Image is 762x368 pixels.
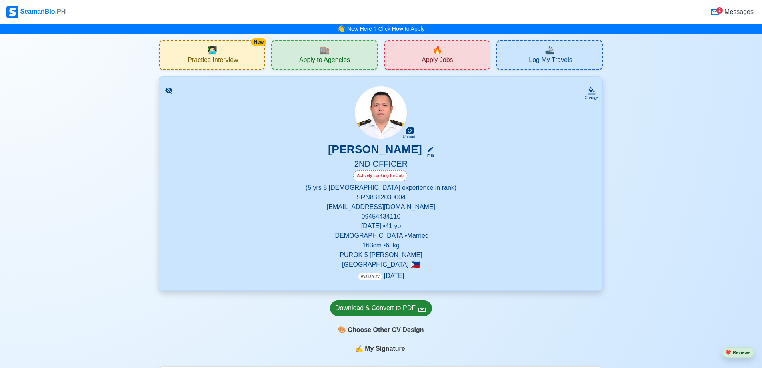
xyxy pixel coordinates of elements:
p: [DATE] [358,271,404,281]
span: Availability [358,273,382,280]
img: Logo [6,6,18,18]
p: 09454434110 [169,212,593,221]
button: heartReviews [722,347,754,358]
a: Download & Convert to PDF [330,300,432,316]
div: Download & Convert to PDF [335,303,427,313]
div: Upload [403,135,416,139]
p: [DATE] • 41 yo [169,221,593,231]
p: (5 yrs 8 [DEMOGRAPHIC_DATA] experience in rank) [169,183,593,193]
span: paint [338,325,346,335]
a: New Here ? Click How to Apply [347,26,425,32]
span: Messages [723,7,754,17]
p: [GEOGRAPHIC_DATA] [169,260,593,269]
p: [EMAIL_ADDRESS][DOMAIN_NAME] [169,202,593,212]
span: My Signature [363,344,406,354]
p: SRN 8312030004 [169,193,593,202]
span: 🇵🇭 [410,261,420,269]
span: Practice Interview [188,56,238,66]
div: Actively Looking for Job [353,170,407,181]
div: Change [584,95,598,101]
div: Choose Other CV Design [330,322,432,338]
span: heart [726,350,731,355]
span: bell [336,23,347,35]
h3: [PERSON_NAME] [328,143,422,159]
p: 163 cm • 65 kg [169,241,593,250]
p: [DEMOGRAPHIC_DATA] • Married [169,231,593,241]
div: 2 [716,7,723,14]
span: sign [355,344,363,354]
span: Log My Travels [529,56,572,66]
div: SeamanBio [6,6,66,18]
p: PUROK 5 [PERSON_NAME] [169,250,593,260]
span: Apply to Agencies [299,56,350,66]
span: travel [545,44,555,56]
span: .PH [55,8,66,15]
span: Apply Jobs [422,56,453,66]
div: Edit [424,153,434,159]
h5: 2ND OFFICER [169,159,593,170]
span: new [432,44,442,56]
div: New [251,38,266,46]
span: agencies [320,44,330,56]
span: interview [207,44,217,56]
